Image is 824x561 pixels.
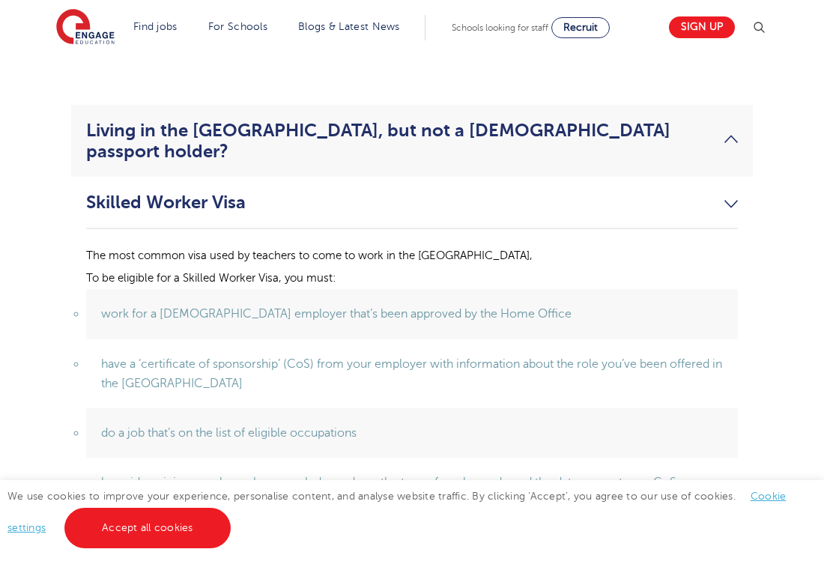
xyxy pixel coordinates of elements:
[101,357,722,390] span: have a ‘certificate of sponsorship’ (CoS) from your employer with information about the role you’...
[7,491,786,533] span: We use cookies to improve your experience, personalise content, and analyse website traffic. By c...
[452,22,548,33] span: Schools looking for staff
[669,16,735,38] a: Sign up
[563,22,598,33] span: Recruit
[56,9,115,46] img: Engage Education
[101,307,572,321] span: work for a [DEMOGRAPHIC_DATA] employer that’s been approved by the Home Office
[86,249,533,261] span: The most common visa used by teachers to come to work in the [GEOGRAPHIC_DATA],
[86,120,738,162] a: Living in the [GEOGRAPHIC_DATA], but not a [DEMOGRAPHIC_DATA] passport holder?
[101,476,676,489] span: be paid a minimum salary – how much depends on the type of work you do and the date you got your CoS
[133,21,178,32] a: Find jobs
[64,508,231,548] a: Accept all cookies
[208,21,267,32] a: For Schools
[86,192,738,213] a: Skilled Worker Visa
[101,426,357,440] span: do a job that’s on the list of eligible occupations
[298,21,400,32] a: Blogs & Latest News
[86,272,336,284] span: To be eligible for a Skilled Worker Visa, you must:
[551,17,610,38] a: Recruit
